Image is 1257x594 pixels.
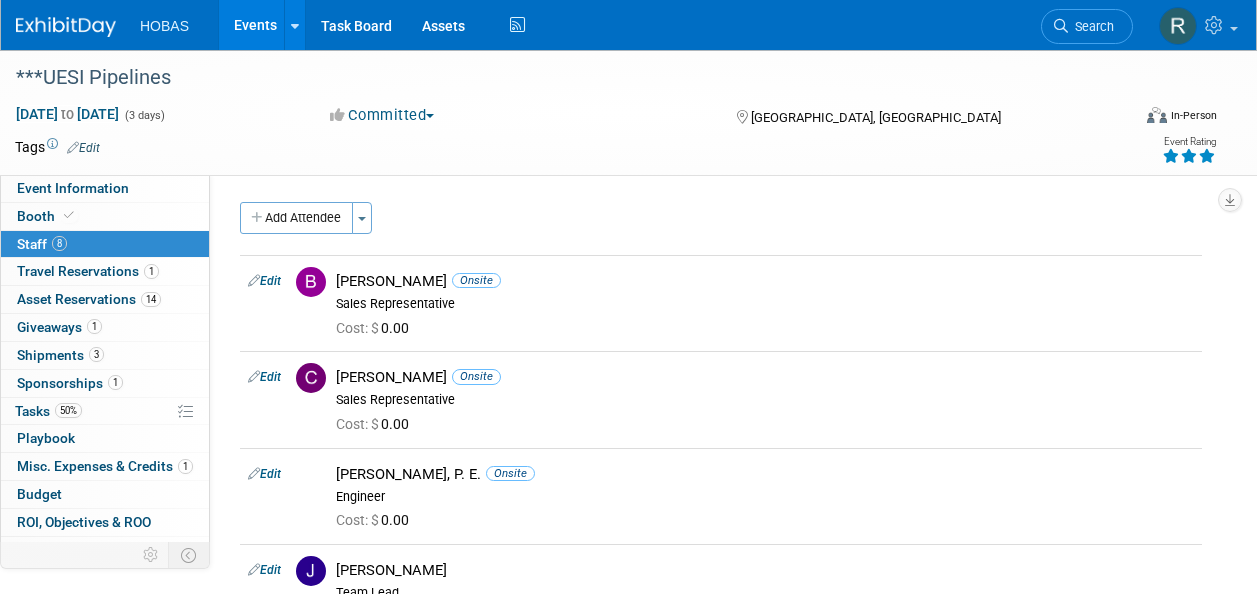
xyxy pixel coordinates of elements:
span: 1 [87,319,102,334]
img: J.jpg [296,556,326,586]
span: 0.00 [336,320,417,336]
span: 14 [141,292,161,307]
div: [PERSON_NAME], P. E. [336,465,1194,484]
a: Edit [67,141,100,155]
div: Sales Representative [336,392,1194,408]
span: Sponsorships [17,375,123,391]
div: ***UESI Pipelines [9,60,1114,96]
div: Event Rating [1162,137,1216,147]
span: HOBAS [140,18,189,34]
a: Playbook [1,425,209,452]
span: Cost: $ [336,320,381,336]
a: Misc. Expenses & Credits1 [1,453,209,480]
a: Edit [248,370,281,384]
span: Playbook [17,430,75,446]
span: (3 days) [123,109,165,122]
img: B.jpg [296,267,326,297]
div: Engineer [336,489,1194,505]
span: Cost: $ [336,512,381,528]
a: Booth [1,203,209,230]
a: Asset Reservations14 [1,286,209,313]
span: [GEOGRAPHIC_DATA], [GEOGRAPHIC_DATA] [751,110,1001,125]
span: Travel Reservations [17,263,159,279]
div: [PERSON_NAME] [336,272,1194,291]
img: C.jpg [296,363,326,393]
a: Attachments10 [1,537,209,564]
div: Sales Representative [336,296,1194,312]
a: Edit [248,467,281,481]
a: Shipments3 [1,342,209,369]
a: Budget [1,481,209,508]
span: Onsite [486,466,535,481]
span: 8 [52,236,67,251]
span: 1 [178,459,193,474]
span: 3 [89,347,104,362]
span: Booth [17,208,78,224]
span: 50% [55,403,82,418]
span: Attachments [17,542,122,558]
img: ExhibitDay [16,17,116,37]
span: ROI, Objectives & ROO [17,514,151,530]
a: Giveaways1 [1,314,209,341]
a: Tasks50% [1,398,209,425]
span: Event Information [17,180,129,196]
span: Budget [17,486,62,502]
div: Event Format [1042,104,1217,134]
span: Search [1068,19,1114,34]
span: 1 [108,375,123,390]
td: Tags [15,137,100,157]
div: [PERSON_NAME] [336,561,1194,580]
button: Committed [323,105,442,126]
div: [PERSON_NAME] [336,368,1194,387]
img: Format-Inperson.png [1147,107,1167,123]
span: [DATE] [DATE] [15,105,120,123]
span: Giveaways [17,319,102,335]
span: Cost: $ [336,416,381,432]
a: Edit [248,563,281,577]
span: Asset Reservations [17,291,161,307]
a: ROI, Objectives & ROO [1,509,209,536]
span: Onsite [452,273,501,288]
span: 1 [144,264,159,279]
a: Sponsorships1 [1,370,209,397]
span: Tasks [15,403,82,419]
img: Rebecca Gonchar [1159,7,1197,45]
span: Staff [17,236,67,252]
a: Staff8 [1,231,209,258]
span: Onsite [452,369,501,384]
span: 0.00 [336,512,417,528]
span: Misc. Expenses & Credits [17,458,193,474]
span: 10 [102,542,122,557]
td: Personalize Event Tab Strip [134,542,169,568]
span: to [58,106,77,122]
i: Booth reservation complete [64,210,74,221]
a: Search [1041,9,1133,44]
a: Event Information [1,175,209,202]
span: Shipments [17,347,104,363]
a: Travel Reservations1 [1,258,209,285]
div: In-Person [1170,108,1217,123]
td: Toggle Event Tabs [169,542,210,568]
button: Add Attendee [240,202,353,234]
a: Edit [248,274,281,288]
span: 0.00 [336,416,417,432]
